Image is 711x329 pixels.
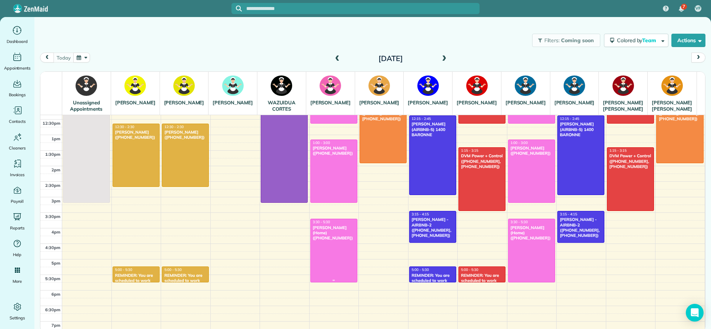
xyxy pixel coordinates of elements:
th: [PERSON_NAME] [160,72,208,115]
span: Filters: [544,37,560,44]
span: 12:15 - 2:45 [560,117,579,121]
span: 7 [682,4,685,10]
span: 1:15 - 3:15 [610,149,627,153]
h2: [DATE] [344,54,437,63]
button: Actions [671,34,705,47]
a: Help [3,238,31,258]
div: REMINDER: You are scheduled to work this weekend [115,273,157,289]
span: 5:30pm [45,276,60,281]
span: Settings [10,314,25,322]
span: 12:15 - 2:45 [412,117,431,121]
a: Contacts [3,104,31,125]
span: 6pm [51,292,60,297]
div: DVM Power + Control ([PHONE_NUMBER], [PHONE_NUMBER]) [609,153,652,169]
span: 12:30 - 2:30 [115,125,134,129]
span: 3pm [51,198,60,204]
div: [PERSON_NAME] ([PHONE_NUMBER]) [115,130,157,140]
span: 5:00 - 5:30 [164,268,182,272]
th: [PERSON_NAME] [404,72,453,115]
span: 5:00 - 5:30 [461,268,478,272]
span: VF [695,6,701,11]
div: REMINDER: You are scheduled to work this weekend [164,273,207,289]
th: [PERSON_NAME] [355,72,404,115]
th: [PERSON_NAME] [501,72,550,115]
span: Cleaners [9,144,26,152]
img: ML [368,75,390,96]
span: 1:00 - 3:00 [313,141,330,145]
span: 3:15 - 4:15 [412,212,429,216]
a: Appointments [3,51,31,72]
img: YG [515,75,536,96]
button: today [53,53,74,63]
span: 5:00 - 5:30 [412,268,429,272]
th: [PERSON_NAME] [111,72,160,115]
button: Focus search [231,6,242,11]
div: [PERSON_NAME] ([PHONE_NUMBER]) [510,145,553,156]
div: REMINDER: You are scheduled to work this weekend [461,273,503,289]
button: prev [40,53,54,63]
th: Unassigned Appointments [62,72,111,115]
a: Cleaners [3,131,31,152]
span: Reports [10,224,25,232]
a: Dashboard [3,24,31,45]
span: 3:15 - 4:15 [560,212,577,216]
th: WAZUIDUA CORTES [257,72,306,115]
th: [PERSON_NAME] [208,72,257,115]
div: [PERSON_NAME] ([PHONE_NUMBER]) [313,145,355,156]
a: Invoices [3,158,31,178]
div: Open Intercom Messenger [686,304,704,322]
img: WC [271,75,292,96]
span: Bookings [9,91,26,98]
span: 5pm [51,261,60,266]
img: JA [612,75,634,96]
div: [PERSON_NAME] - AIRBNB-2 ([PHONE_NUMBER], [PHONE_NUMBER]) [560,217,602,238]
span: 2:30pm [45,183,60,188]
a: Payroll [3,184,31,205]
span: 4:30pm [45,245,60,250]
div: DVM Power + Control ([PHONE_NUMBER], [PHONE_NUMBER]) [461,153,503,169]
span: Colored by [617,37,659,44]
div: [PERSON_NAME] (AIRBNB-5) 1400 BARONNE [560,121,602,137]
div: REMINDER: You are scheduled to work this weekend [411,273,454,289]
span: Dashboard [7,38,28,45]
th: [PERSON_NAME] [PERSON_NAME] [648,72,697,115]
a: Settings [3,301,31,322]
span: Appointments [4,64,31,72]
span: 1pm [51,136,60,141]
span: 2pm [51,167,60,172]
span: 1:30pm [45,152,60,157]
div: 7 unread notifications [674,1,689,17]
img: CG [466,75,488,96]
div: [PERSON_NAME] (Home) ([PHONE_NUMBER]) [510,225,553,241]
img: ! [76,75,97,96]
span: 1:15 - 3:15 [461,149,478,153]
img: LN [661,75,683,96]
span: 3:30 - 5:30 [511,220,528,224]
span: Team [642,37,657,44]
th: [PERSON_NAME] [306,72,355,115]
span: 3:30pm [45,214,60,219]
th: [PERSON_NAME] [PERSON_NAME] [599,72,648,115]
img: AR [320,75,341,96]
span: 4pm [51,229,60,235]
span: 12:30 - 2:30 [164,125,184,129]
span: 5:00 - 5:30 [115,268,133,272]
img: KP [124,75,146,96]
span: Payroll [11,198,24,205]
img: KG [564,75,585,96]
a: Reports [3,211,31,232]
button: Colored byTeam [604,34,668,47]
span: 6:30pm [45,307,60,312]
span: 12:30pm [43,121,60,126]
span: 7pm [51,323,60,328]
img: EP [417,75,439,96]
a: Bookings [3,78,31,98]
span: Invoices [10,171,25,178]
span: 3:30 - 5:30 [313,220,330,224]
span: 1:00 - 3:00 [511,141,528,145]
div: [PERSON_NAME] - AIRBNB-2 ([PHONE_NUMBER], [PHONE_NUMBER]) [411,217,454,238]
div: [PERSON_NAME] (Home) ([PHONE_NUMBER]) [313,225,355,241]
img: VF [222,75,244,96]
span: More [13,278,22,285]
span: Help [13,251,22,258]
